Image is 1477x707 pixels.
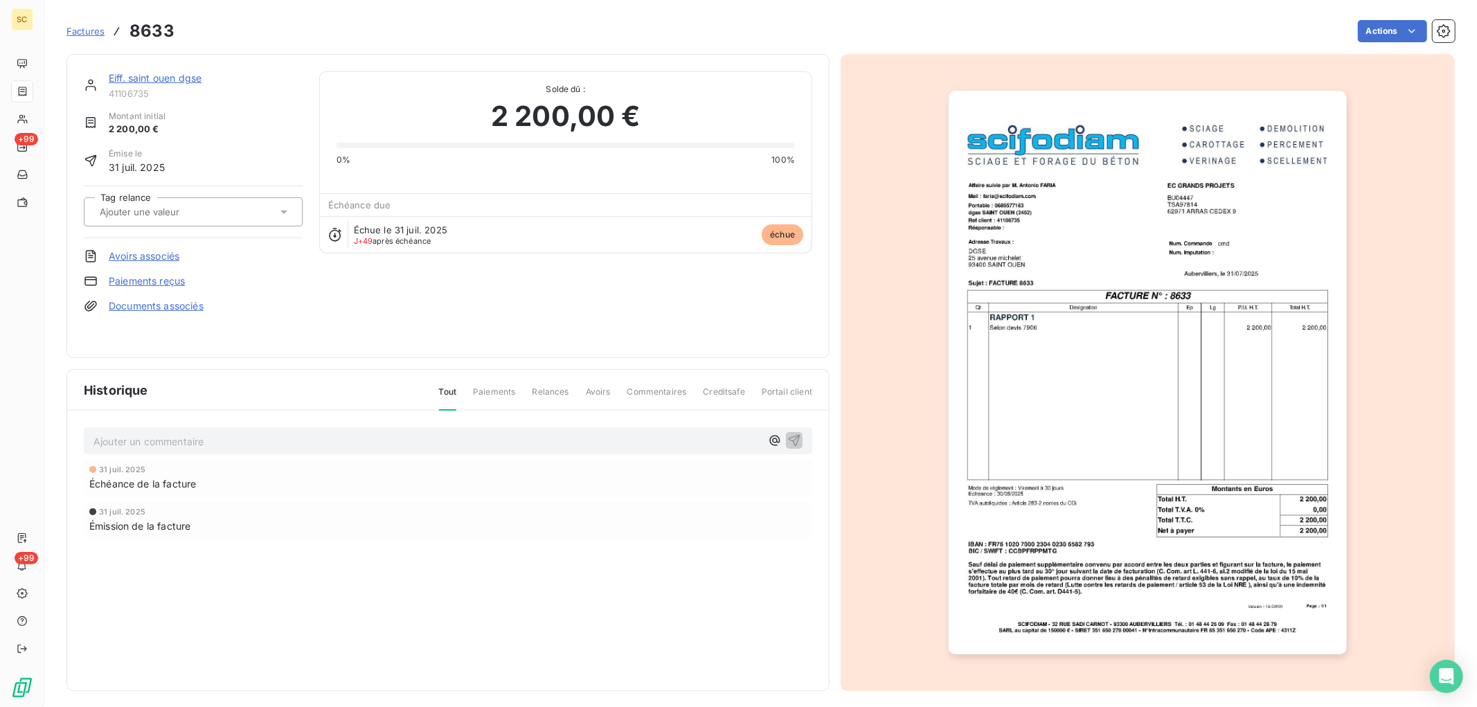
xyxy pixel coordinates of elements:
[337,154,350,166] span: 0%
[11,8,33,30] div: SC
[1430,660,1463,693] div: Open Intercom Messenger
[15,552,38,564] span: +99
[109,299,204,313] a: Documents associés
[99,465,145,474] span: 31 juil. 2025
[354,236,373,246] span: J+49
[109,123,165,136] span: 2 200,00 €
[129,19,174,44] h3: 8633
[109,249,179,263] a: Avoirs associés
[89,476,196,491] span: Échéance de la facture
[109,160,165,174] span: 31 juil. 2025
[771,154,795,166] span: 100%
[473,386,515,409] span: Paiements
[703,386,745,409] span: Creditsafe
[84,381,148,400] span: Historique
[627,386,687,409] span: Commentaires
[1358,20,1427,42] button: Actions
[109,72,202,84] a: Eiff. saint ouen dgse
[109,147,165,160] span: Émise le
[439,386,457,411] span: Tout
[532,386,569,409] span: Relances
[586,386,611,409] span: Avoirs
[11,677,33,699] img: Logo LeanPay
[98,206,238,218] input: Ajouter une valeur
[354,237,431,245] span: après échéance
[337,83,795,96] span: Solde dû :
[15,133,38,145] span: +99
[109,110,165,123] span: Montant initial
[109,274,185,288] a: Paiements reçus
[949,91,1347,654] img: invoice_thumbnail
[354,224,447,235] span: Échue le 31 juil. 2025
[762,224,803,245] span: échue
[491,96,641,137] span: 2 200,00 €
[66,24,105,38] a: Factures
[762,386,812,409] span: Portail client
[99,508,145,516] span: 31 juil. 2025
[66,26,105,37] span: Factures
[109,88,303,99] span: 41106735
[89,519,190,533] span: Émission de la facture
[328,199,391,211] span: Échéance due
